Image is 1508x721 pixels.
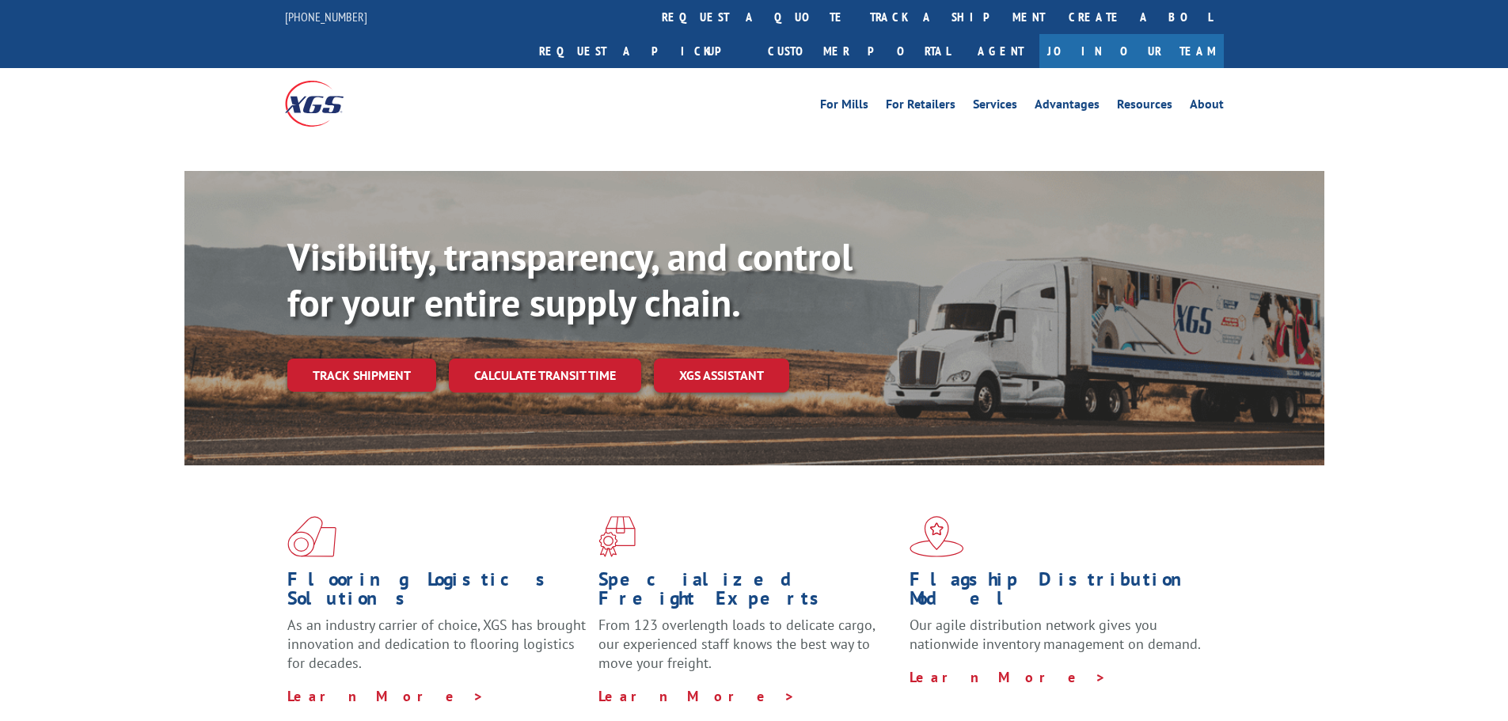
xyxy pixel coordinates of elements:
[756,34,962,68] a: Customer Portal
[886,98,955,116] a: For Retailers
[973,98,1017,116] a: Services
[910,616,1201,653] span: Our agile distribution network gives you nationwide inventory management on demand.
[654,359,789,393] a: XGS ASSISTANT
[1035,98,1100,116] a: Advantages
[598,687,796,705] a: Learn More >
[910,516,964,557] img: xgs-icon-flagship-distribution-model-red
[598,516,636,557] img: xgs-icon-focused-on-flooring-red
[287,516,336,557] img: xgs-icon-total-supply-chain-intelligence-red
[287,687,484,705] a: Learn More >
[527,34,756,68] a: Request a pickup
[287,616,586,672] span: As an industry carrier of choice, XGS has brought innovation and dedication to flooring logistics...
[287,359,436,392] a: Track shipment
[962,34,1039,68] a: Agent
[287,570,587,616] h1: Flooring Logistics Solutions
[449,359,641,393] a: Calculate transit time
[285,9,367,25] a: [PHONE_NUMBER]
[1190,98,1224,116] a: About
[1039,34,1224,68] a: Join Our Team
[287,232,853,327] b: Visibility, transparency, and control for your entire supply chain.
[910,570,1209,616] h1: Flagship Distribution Model
[598,616,898,686] p: From 123 overlength loads to delicate cargo, our experienced staff knows the best way to move you...
[910,668,1107,686] a: Learn More >
[820,98,868,116] a: For Mills
[1117,98,1172,116] a: Resources
[598,570,898,616] h1: Specialized Freight Experts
